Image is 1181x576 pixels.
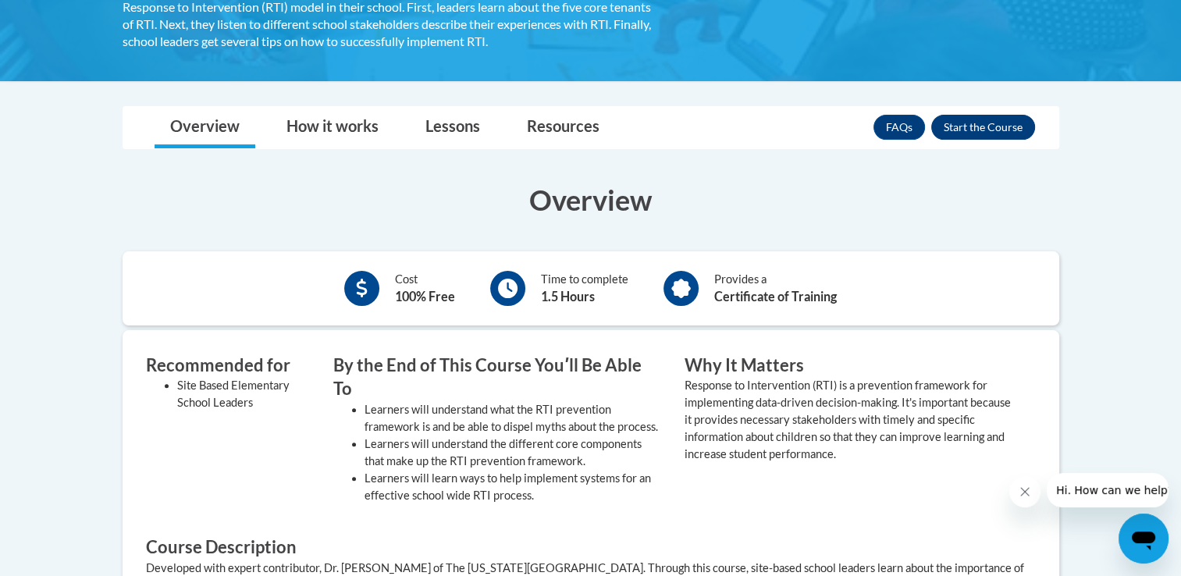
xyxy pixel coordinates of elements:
iframe: Message from company [1047,473,1169,507]
a: Overview [155,107,255,148]
div: Provides a [714,271,837,306]
h3: Course Description [146,535,1036,560]
a: How it works [271,107,394,148]
h3: Overview [123,180,1059,219]
li: Learners will understand the different core components that make up the RTI prevention framework. [365,436,661,470]
span: Hi. How can we help? [9,11,126,23]
b: 1.5 Hours [541,289,595,304]
li: Site Based Elementary School Leaders [177,377,310,411]
a: Lessons [410,107,496,148]
button: Enroll [931,115,1035,140]
h3: By the End of This Course Youʹll Be Able To [333,354,661,402]
b: 100% Free [395,289,455,304]
iframe: Close message [1009,476,1040,507]
li: Learners will learn ways to help implement systems for an effective school wide RTI process. [365,470,661,504]
b: Certificate of Training [714,289,837,304]
a: Resources [511,107,615,148]
iframe: Button to launch messaging window [1119,514,1169,564]
h3: Recommended for [146,354,310,378]
a: FAQs [873,115,925,140]
div: Time to complete [541,271,628,306]
div: Cost [395,271,455,306]
value: Response to Intervention (RTI) is a prevention framework for implementing data-driven decision-ma... [685,379,1011,460]
li: Learners will understand what the RTI prevention framework is and be able to dispel myths about t... [365,401,661,436]
h3: Why It Matters [685,354,1012,378]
